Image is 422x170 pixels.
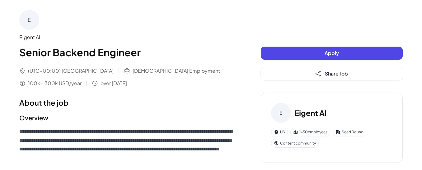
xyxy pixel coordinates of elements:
span: Share Job [325,70,348,77]
div: Content community [271,139,319,148]
div: US [271,128,288,136]
div: E [19,10,39,30]
h2: Overview [19,113,236,122]
div: E [271,103,291,123]
span: Apply [325,50,339,56]
h1: Senior Backend Engineer [19,45,236,60]
div: Seed Round [333,128,366,136]
h1: About the job [19,97,236,108]
button: Apply [261,47,403,60]
button: Share Job [261,67,403,80]
span: (UTC+00:00) [GEOGRAPHIC_DATA] [28,67,114,75]
div: Eigent AI [19,34,236,41]
span: 100k - 300k USD/year [28,80,82,87]
span: [DEMOGRAPHIC_DATA] Employment [133,67,220,75]
span: over [DATE] [101,80,127,87]
div: 1-50 employees [290,128,330,136]
h3: Eigent AI [295,107,327,118]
